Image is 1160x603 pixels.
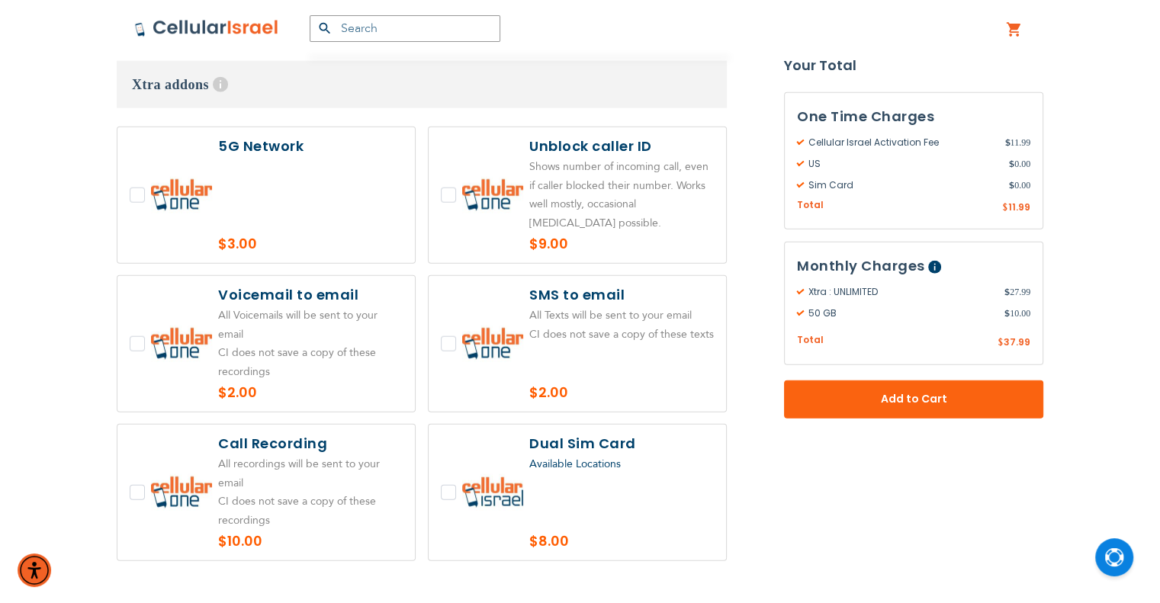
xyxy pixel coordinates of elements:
span: 10.00 [1004,306,1030,320]
a: Available Locations [529,457,621,471]
span: Monthly Charges [797,256,925,275]
span: 0.00 [1009,156,1030,170]
span: $ [1009,178,1014,191]
span: Add to Cart [834,391,993,407]
span: 27.99 [1004,285,1030,299]
span: Xtra addons [132,77,209,92]
div: Accessibility Menu [18,553,51,587]
input: Search [310,15,500,42]
span: $ [998,336,1004,350]
span: 37.99 [1004,335,1030,348]
span: Total [797,197,824,212]
span: $ [1004,306,1010,320]
span: US [797,156,1009,170]
span: $ [1004,135,1010,149]
img: Cellular Israel Logo [134,19,279,37]
span: 11.99 [1004,135,1030,149]
span: $ [1009,156,1014,170]
span: 0.00 [1009,178,1030,191]
span: Help [928,261,941,274]
span: Help [213,77,228,92]
span: Cellular Israel Activation Fee [797,135,1004,149]
span: Total [797,333,824,348]
span: Xtra : UNLIMITED [797,285,1004,299]
h3: One Time Charges [797,104,1030,127]
span: 11.99 [1008,200,1030,213]
strong: Your Total [784,53,1043,76]
button: Add to Cart [784,380,1043,418]
span: Sim Card [797,178,1009,191]
span: $ [1004,285,1010,299]
span: $ [1002,200,1008,214]
span: 50 GB [797,306,1004,320]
